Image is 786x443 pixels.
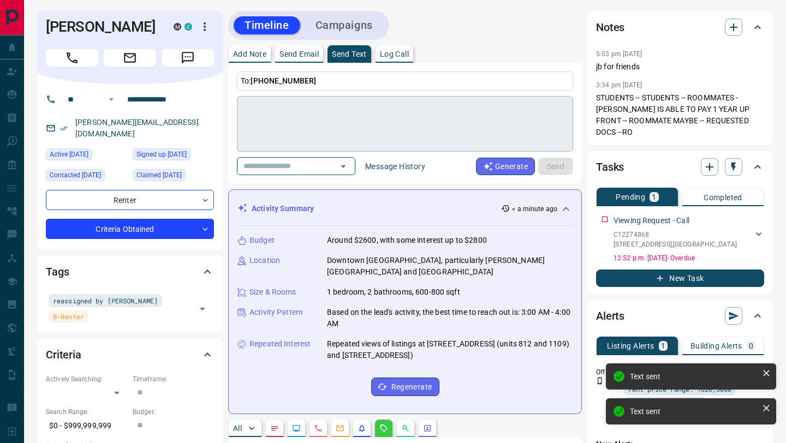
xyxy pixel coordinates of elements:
[46,18,157,35] h1: [PERSON_NAME]
[358,424,366,433] svg: Listing Alerts
[379,424,388,433] svg: Requests
[233,50,266,58] p: Add Note
[614,240,737,249] p: [STREET_ADDRESS] , [GEOGRAPHIC_DATA]
[704,194,742,201] p: Completed
[279,50,319,58] p: Send Email
[327,255,573,278] p: Downtown [GEOGRAPHIC_DATA], particularly [PERSON_NAME][GEOGRAPHIC_DATA] and [GEOGRAPHIC_DATA]
[249,286,296,298] p: Size & Rooms
[46,148,127,164] div: Mon Sep 08 2025
[749,342,753,350] p: 0
[251,76,316,85] span: [PHONE_NUMBER]
[614,230,737,240] p: C12274868
[237,71,573,91] p: To:
[292,424,301,433] svg: Lead Browsing Activity
[607,342,654,350] p: Listing Alerts
[136,170,182,181] span: Claimed [DATE]
[162,49,214,67] span: Message
[53,311,84,322] span: B-Renter
[630,407,758,416] div: Text sent
[75,118,199,138] a: [PERSON_NAME][EMAIL_ADDRESS][DOMAIN_NAME]
[596,19,624,36] h2: Notes
[249,338,311,350] p: Repeated Interest
[46,342,214,368] div: Criteria
[596,367,618,377] p: Off
[46,417,127,435] p: $0 - $999,999,999
[270,424,279,433] svg: Notes
[630,372,758,381] div: Text sent
[133,407,214,417] p: Budget:
[336,159,351,174] button: Open
[327,235,487,246] p: Around $2600, with some interest up to $2800
[614,228,764,252] div: C12274868[STREET_ADDRESS],[GEOGRAPHIC_DATA]
[596,81,642,89] p: 3:34 pm [DATE]
[46,190,214,210] div: Renter
[104,49,156,67] span: Email
[332,50,367,58] p: Send Text
[50,149,88,160] span: Active [DATE]
[512,204,557,214] p: < a minute ago
[174,23,181,31] div: mrloft.ca
[60,124,68,132] svg: Email Verified
[336,424,344,433] svg: Emails
[46,169,127,184] div: Thu Aug 28 2025
[314,424,323,433] svg: Calls
[46,374,127,384] p: Actively Searching:
[371,378,439,396] button: Regenerate
[46,263,69,280] h2: Tags
[53,295,158,306] span: reassigned by [PERSON_NAME]
[596,303,764,329] div: Alerts
[596,50,642,58] p: 5:03 pm [DATE]
[237,199,573,219] div: Activity Summary< a minute ago
[596,92,764,138] p: STUDENTS -- STUDENTS -- ROOMMATES - [PERSON_NAME] IS ABLE TO PAY 1 YEAR UP FRONT -- ROOMMATE MAYB...
[327,307,573,330] p: Based on the lead's activity, the best time to reach out is: 3:00 AM - 4:00 AM
[614,253,764,263] p: 12:52 p.m. [DATE] - Overdue
[616,193,645,201] p: Pending
[327,286,460,298] p: 1 bedroom, 2 bathrooms, 600-800 sqft
[305,16,384,34] button: Campaigns
[233,424,242,432] p: All
[596,270,764,287] button: New Task
[133,148,214,164] div: Thu Sep 24 2020
[184,23,192,31] div: condos.ca
[46,49,98,67] span: Call
[133,374,214,384] p: Timeframe:
[249,255,280,266] p: Location
[401,424,410,433] svg: Opportunities
[195,301,210,316] button: Open
[234,16,300,34] button: Timeline
[359,158,432,175] button: Message History
[380,50,409,58] p: Log Call
[46,259,214,285] div: Tags
[596,307,624,325] h2: Alerts
[46,407,127,417] p: Search Range:
[661,342,665,350] p: 1
[252,203,314,214] p: Activity Summary
[327,338,573,361] p: Repeated views of listings at [STREET_ADDRESS] (units 812 and 1109) and [STREET_ADDRESS])
[596,377,604,385] svg: Push Notification Only
[46,219,214,239] div: Criteria Obtained
[614,215,689,226] p: Viewing Request - Call
[690,342,742,350] p: Building Alerts
[133,169,214,184] div: Tue Jul 16 2024
[476,158,535,175] button: Generate
[249,235,275,246] p: Budget
[423,424,432,433] svg: Agent Actions
[596,158,624,176] h2: Tasks
[50,170,101,181] span: Contacted [DATE]
[105,93,118,106] button: Open
[596,61,764,73] p: jb for friends
[136,149,187,160] span: Signed up [DATE]
[46,346,81,363] h2: Criteria
[596,154,764,180] div: Tasks
[249,307,303,318] p: Activity Pattern
[652,193,656,201] p: 1
[596,14,764,40] div: Notes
